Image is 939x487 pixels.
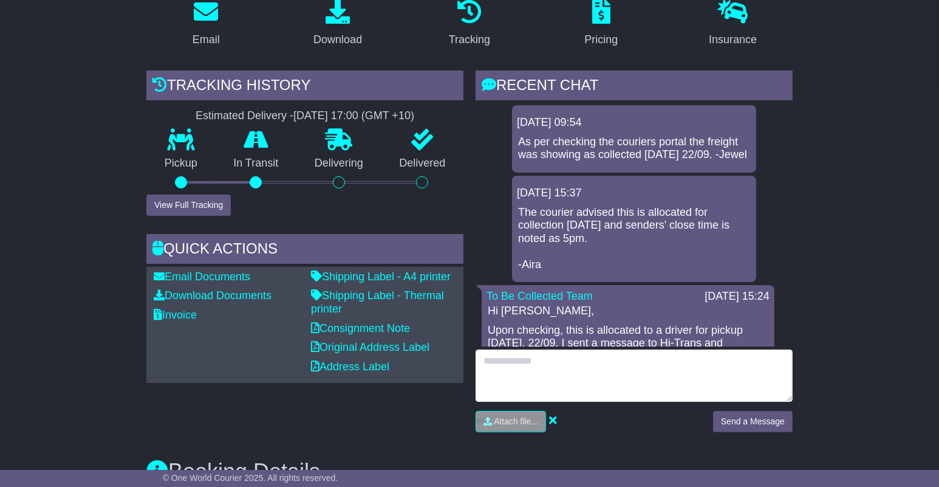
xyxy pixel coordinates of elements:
[311,322,410,334] a: Consignment Note
[146,157,216,170] p: Pickup
[313,32,362,48] div: Download
[517,116,751,130] div: [DATE] 09:54
[293,109,414,123] div: [DATE] 17:00 (GMT +10)
[381,157,464,170] p: Delivered
[154,271,250,283] a: Email Documents
[517,187,751,200] div: [DATE] 15:37
[518,206,750,272] p: The courier advised this is allocated for collection [DATE] and senders' close time is noted as 5...
[146,460,793,484] h3: Booking Details
[488,324,768,376] p: Upon checking, this is allocated to a driver for pickup [DATE], 22/09. I sent a message to Hi-Tra...
[163,473,338,483] span: © One World Courier 2025. All rights reserved.
[146,195,231,216] button: View Full Tracking
[216,157,297,170] p: In Transit
[705,290,770,303] div: [DATE] 15:24
[146,109,463,123] div: Estimated Delivery -
[193,32,220,48] div: Email
[311,361,389,373] a: Address Label
[296,157,381,170] p: Delivering
[146,71,463,103] div: Tracking history
[154,289,271,302] a: Download Documents
[518,136,750,162] p: As per checking the couriers portal the freight was showing as collected [DATE] 22/09. -Jewel
[488,305,768,318] p: Hi [PERSON_NAME],
[311,271,451,283] a: Shipping Label - A4 printer
[584,32,618,48] div: Pricing
[709,32,757,48] div: Insurance
[311,289,444,315] a: Shipping Label - Thermal printer
[154,309,197,321] a: Invoice
[311,341,429,353] a: Original Address Label
[476,71,793,103] div: RECENT CHAT
[487,290,593,302] a: To Be Collected Team
[713,411,793,432] button: Send a Message
[146,234,463,267] div: Quick Actions
[449,32,490,48] div: Tracking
